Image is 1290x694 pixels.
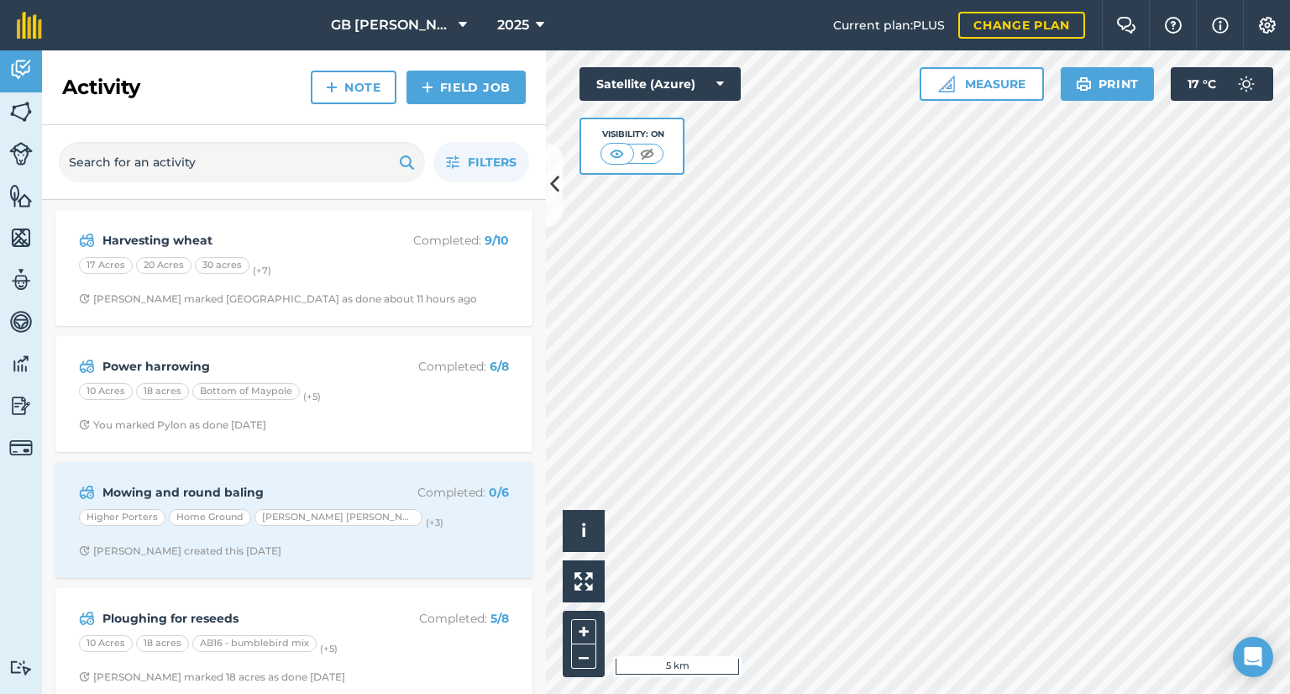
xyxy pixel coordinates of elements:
[600,128,664,141] div: Visibility: On
[320,643,338,655] small: (+ 5 )
[1188,67,1216,101] span: 17 ° C
[102,609,369,628] strong: Ploughing for reseeds
[79,356,95,376] img: svg+xml;base64,PD94bWwgdmVyc2lvbj0iMS4wIiBlbmNvZGluZz0idXRmLTgiPz4KPCEtLSBHZW5lcmF0b3I6IEFkb2JlIE...
[79,293,90,304] img: Clock with arrow pointing clockwise
[79,670,345,684] div: [PERSON_NAME] marked 18 acres as done [DATE]
[136,257,191,274] div: 20 Acres
[9,393,33,418] img: svg+xml;base64,PD94bWwgdmVyc2lvbj0iMS4wIiBlbmNvZGluZz0idXRmLTgiPz4KPCEtLSBHZW5lcmF0b3I6IEFkb2JlIE...
[9,267,33,292] img: svg+xml;base64,PD94bWwgdmVyc2lvbj0iMS4wIiBlbmNvZGluZz0idXRmLTgiPz4KPCEtLSBHZW5lcmF0b3I6IEFkb2JlIE...
[920,67,1044,101] button: Measure
[1116,17,1136,34] img: Two speech bubbles overlapping with the left bubble in the forefront
[136,383,189,400] div: 18 acres
[433,142,529,182] button: Filters
[9,660,33,676] img: svg+xml;base64,PD94bWwgdmVyc2lvbj0iMS4wIiBlbmNvZGluZz0idXRmLTgiPz4KPCEtLSBHZW5lcmF0b3I6IEFkb2JlIE...
[9,436,33,460] img: svg+xml;base64,PD94bWwgdmVyc2lvbj0iMS4wIiBlbmNvZGluZz0idXRmLTgiPz4KPCEtLSBHZW5lcmF0b3I6IEFkb2JlIE...
[489,485,509,500] strong: 0 / 6
[571,644,596,669] button: –
[192,635,317,652] div: AB16 - bumblebird mix
[102,231,369,250] strong: Harvesting wheat
[490,611,509,626] strong: 5 / 8
[574,572,593,591] img: Four arrows, one pointing top left, one top right, one bottom right and the last bottom left
[1257,17,1277,34] img: A cog icon
[79,482,95,502] img: svg+xml;base64,PD94bWwgdmVyc2lvbj0iMS4wIiBlbmNvZGluZz0idXRmLTgiPz4KPCEtLSBHZW5lcmF0b3I6IEFkb2JlIE...
[17,12,42,39] img: fieldmargin Logo
[326,77,338,97] img: svg+xml;base64,PHN2ZyB4bWxucz0iaHR0cDovL3d3dy53My5vcmcvMjAwMC9zdmciIHdpZHRoPSIxNCIgaGVpZ2h0PSIyNC...
[1061,67,1155,101] button: Print
[254,509,422,526] div: [PERSON_NAME] [PERSON_NAME] 1
[303,391,321,402] small: (+ 5 )
[66,346,522,442] a: Power harrowingCompleted: 6/810 Acres18 acresBottom of Maypole(+5)Clock with arrow pointing clock...
[375,357,509,376] p: Completed :
[422,77,433,97] img: svg+xml;base64,PHN2ZyB4bWxucz0iaHR0cDovL3d3dy53My5vcmcvMjAwMC9zdmciIHdpZHRoPSIxNCIgaGVpZ2h0PSIyNC...
[192,383,300,400] div: Bottom of Maypole
[468,153,517,171] span: Filters
[1171,67,1273,101] button: 17 °C
[66,472,522,568] a: Mowing and round balingCompleted: 0/6Higher PortersHome Ground[PERSON_NAME] [PERSON_NAME] 1(+3)Cl...
[79,383,133,400] div: 10 Acres
[9,225,33,250] img: svg+xml;base64,PHN2ZyB4bWxucz0iaHR0cDovL3d3dy53My5vcmcvMjAwMC9zdmciIHdpZHRoPSI1NiIgaGVpZ2h0PSI2MC...
[311,71,396,104] a: Note
[1230,67,1263,101] img: svg+xml;base64,PD94bWwgdmVyc2lvbj0iMS4wIiBlbmNvZGluZz0idXRmLTgiPz4KPCEtLSBHZW5lcmF0b3I6IEFkb2JlIE...
[637,145,658,162] img: svg+xml;base64,PHN2ZyB4bWxucz0iaHR0cDovL3d3dy53My5vcmcvMjAwMC9zdmciIHdpZHRoPSI1MCIgaGVpZ2h0PSI0MC...
[9,351,33,376] img: svg+xml;base64,PD94bWwgdmVyc2lvbj0iMS4wIiBlbmNvZGluZz0idXRmLTgiPz4KPCEtLSBHZW5lcmF0b3I6IEFkb2JlIE...
[606,145,627,162] img: svg+xml;base64,PHN2ZyB4bWxucz0iaHR0cDovL3d3dy53My5vcmcvMjAwMC9zdmciIHdpZHRoPSI1MCIgaGVpZ2h0PSI0MC...
[79,292,477,306] div: [PERSON_NAME] marked [GEOGRAPHIC_DATA] as done about 11 hours ago
[79,608,95,628] img: svg+xml;base64,PD94bWwgdmVyc2lvbj0iMS4wIiBlbmNvZGluZz0idXRmLTgiPz4KPCEtLSBHZW5lcmF0b3I6IEFkb2JlIE...
[1076,74,1092,94] img: svg+xml;base64,PHN2ZyB4bWxucz0iaHR0cDovL3d3dy53My5vcmcvMjAwMC9zdmciIHdpZHRoPSIxOSIgaGVpZ2h0PSIyNC...
[490,359,509,374] strong: 6 / 8
[833,16,945,34] span: Current plan : PLUS
[66,220,522,316] a: Harvesting wheatCompleted: 9/1017 Acres20 Acres30 acres(+7)Clock with arrow pointing clockwise[PE...
[485,233,509,248] strong: 9 / 10
[375,483,509,502] p: Completed :
[426,517,443,528] small: (+ 3 )
[62,74,140,101] h2: Activity
[79,230,95,250] img: svg+xml;base64,PD94bWwgdmVyc2lvbj0iMS4wIiBlbmNvZGluZz0idXRmLTgiPz4KPCEtLSBHZW5lcmF0b3I6IEFkb2JlIE...
[9,57,33,82] img: svg+xml;base64,PD94bWwgdmVyc2lvbj0iMS4wIiBlbmNvZGluZz0idXRmLTgiPz4KPCEtLSBHZW5lcmF0b3I6IEFkb2JlIE...
[579,67,741,101] button: Satellite (Azure)
[102,483,369,502] strong: Mowing and round baling
[136,635,189,652] div: 18 acres
[9,309,33,334] img: svg+xml;base64,PD94bWwgdmVyc2lvbj0iMS4wIiBlbmNvZGluZz0idXRmLTgiPz4KPCEtLSBHZW5lcmF0b3I6IEFkb2JlIE...
[375,231,509,250] p: Completed :
[79,257,133,274] div: 17 Acres
[169,509,251,526] div: Home Ground
[79,545,90,556] img: Clock with arrow pointing clockwise
[497,15,529,35] span: 2025
[253,265,271,276] small: (+ 7 )
[331,15,452,35] span: GB [PERSON_NAME] Farms
[59,142,425,182] input: Search for an activity
[399,152,415,172] img: svg+xml;base64,PHN2ZyB4bWxucz0iaHR0cDovL3d3dy53My5vcmcvMjAwMC9zdmciIHdpZHRoPSIxOSIgaGVpZ2h0PSIyNC...
[1163,17,1183,34] img: A question mark icon
[563,510,605,552] button: i
[79,419,90,430] img: Clock with arrow pointing clockwise
[66,598,522,694] a: Ploughing for reseedsCompleted: 5/810 Acres18 acresAB16 - bumblebird mix(+5)Clock with arrow poin...
[938,76,955,92] img: Ruler icon
[102,357,369,376] strong: Power harrowing
[1212,15,1229,35] img: svg+xml;base64,PHN2ZyB4bWxucz0iaHR0cDovL3d3dy53My5vcmcvMjAwMC9zdmciIHdpZHRoPSIxNyIgaGVpZ2h0PSIxNy...
[79,509,165,526] div: Higher Porters
[79,544,281,558] div: [PERSON_NAME] created this [DATE]
[79,635,133,652] div: 10 Acres
[9,183,33,208] img: svg+xml;base64,PHN2ZyB4bWxucz0iaHR0cDovL3d3dy53My5vcmcvMjAwMC9zdmciIHdpZHRoPSI1NiIgaGVpZ2h0PSI2MC...
[79,418,266,432] div: You marked Pylon as done [DATE]
[958,12,1085,39] a: Change plan
[581,520,586,541] span: i
[9,99,33,124] img: svg+xml;base64,PHN2ZyB4bWxucz0iaHR0cDovL3d3dy53My5vcmcvMjAwMC9zdmciIHdpZHRoPSI1NiIgaGVpZ2h0PSI2MC...
[571,619,596,644] button: +
[9,142,33,166] img: svg+xml;base64,PD94bWwgdmVyc2lvbj0iMS4wIiBlbmNvZGluZz0idXRmLTgiPz4KPCEtLSBHZW5lcmF0b3I6IEFkb2JlIE...
[406,71,526,104] a: Field Job
[1233,637,1273,677] div: Open Intercom Messenger
[195,257,249,274] div: 30 acres
[375,609,509,628] p: Completed :
[79,671,90,682] img: Clock with arrow pointing clockwise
